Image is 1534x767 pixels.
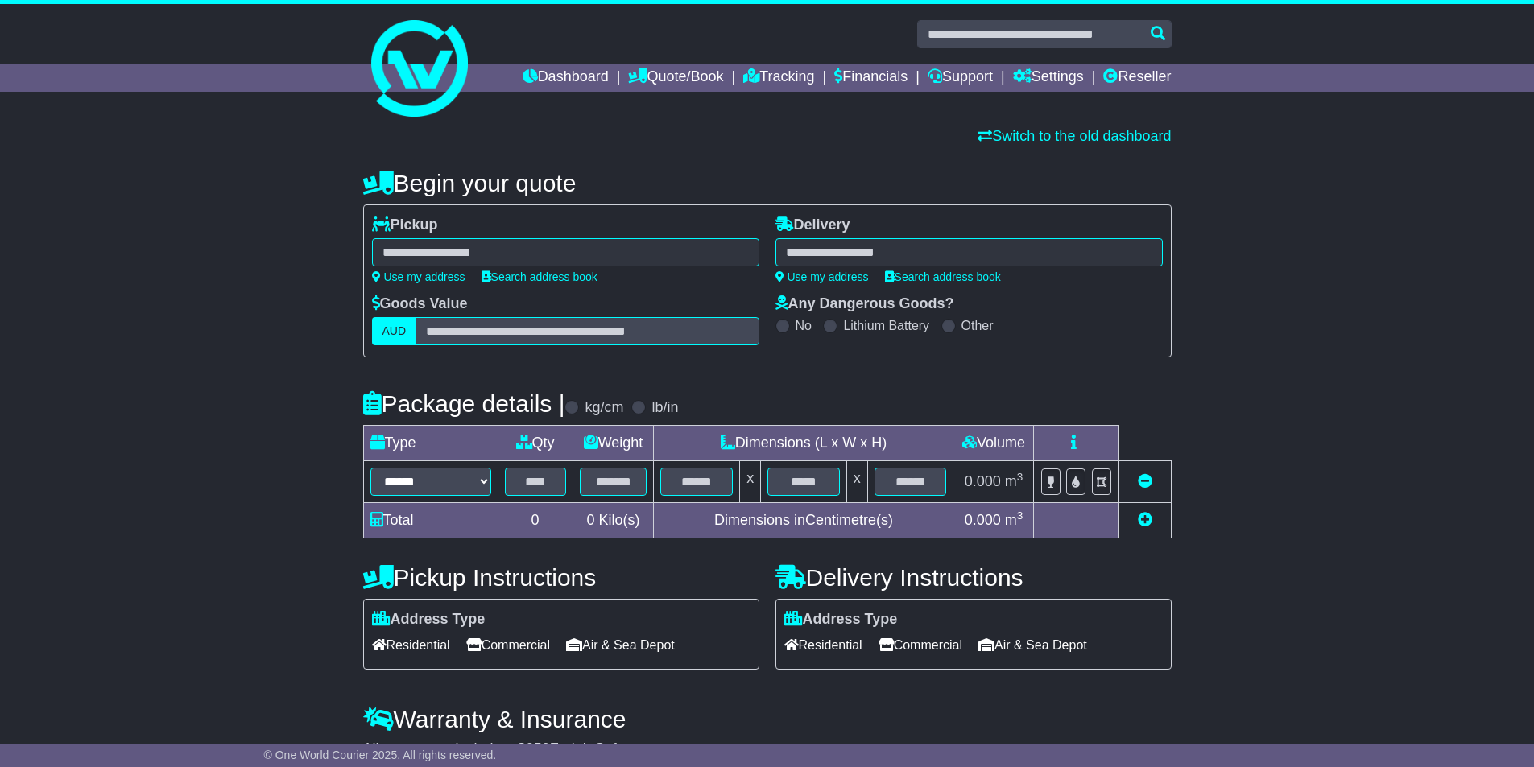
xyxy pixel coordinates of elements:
[566,633,675,658] span: Air & Sea Depot
[363,426,498,461] td: Type
[264,748,497,761] span: © One World Courier 2025. All rights reserved.
[498,503,573,538] td: 0
[1138,473,1152,489] a: Remove this item
[1005,512,1023,528] span: m
[1103,64,1171,92] a: Reseller
[363,170,1172,196] h4: Begin your quote
[775,564,1172,591] h4: Delivery Instructions
[775,295,954,313] label: Any Dangerous Goods?
[843,318,929,333] label: Lithium Battery
[775,270,869,283] a: Use my address
[363,706,1172,732] h4: Warranty & Insurance
[372,216,438,234] label: Pickup
[796,318,812,333] label: No
[363,564,759,591] h4: Pickup Instructions
[846,461,867,503] td: x
[585,399,623,417] label: kg/cm
[928,64,993,92] a: Support
[526,740,550,757] span: 250
[523,64,609,92] a: Dashboard
[740,461,761,503] td: x
[372,317,417,345] label: AUD
[654,426,953,461] td: Dimensions (L x W x H)
[784,611,898,629] label: Address Type
[1013,64,1084,92] a: Settings
[482,270,597,283] a: Search address book
[363,740,1172,758] div: All our quotes include a $ FreightSafe warranty.
[628,64,723,92] a: Quote/Book
[743,64,814,92] a: Tracking
[573,426,654,461] td: Weight
[961,318,994,333] label: Other
[372,611,486,629] label: Address Type
[978,633,1087,658] span: Air & Sea Depot
[965,512,1001,528] span: 0.000
[834,64,908,92] a: Financials
[879,633,962,658] span: Commercial
[372,295,468,313] label: Goods Value
[654,503,953,538] td: Dimensions in Centimetre(s)
[784,633,862,658] span: Residential
[1138,512,1152,528] a: Add new item
[372,270,465,283] a: Use my address
[651,399,678,417] label: lb/in
[372,633,450,658] span: Residential
[1017,509,1023,522] sup: 3
[953,426,1034,461] td: Volume
[1005,473,1023,489] span: m
[573,503,654,538] td: Kilo(s)
[965,473,1001,489] span: 0.000
[1017,471,1023,483] sup: 3
[586,512,594,528] span: 0
[466,633,550,658] span: Commercial
[363,503,498,538] td: Total
[978,128,1171,144] a: Switch to the old dashboard
[775,216,850,234] label: Delivery
[363,390,565,417] h4: Package details |
[498,426,573,461] td: Qty
[885,270,1001,283] a: Search address book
